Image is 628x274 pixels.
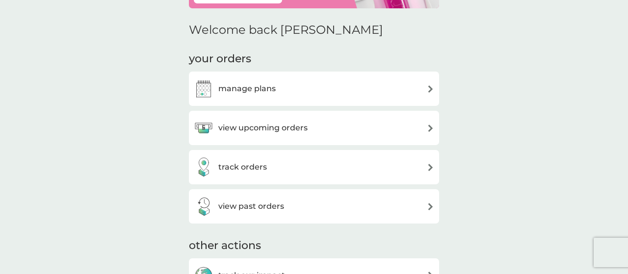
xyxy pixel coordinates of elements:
h3: your orders [189,51,251,67]
img: arrow right [427,125,434,132]
img: arrow right [427,164,434,171]
h3: view past orders [218,200,284,213]
h3: track orders [218,161,267,174]
h3: other actions [189,238,261,253]
h3: view upcoming orders [218,122,308,134]
img: arrow right [427,203,434,210]
h3: manage plans [218,82,276,95]
img: arrow right [427,85,434,93]
h2: Welcome back [PERSON_NAME] [189,23,383,37]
